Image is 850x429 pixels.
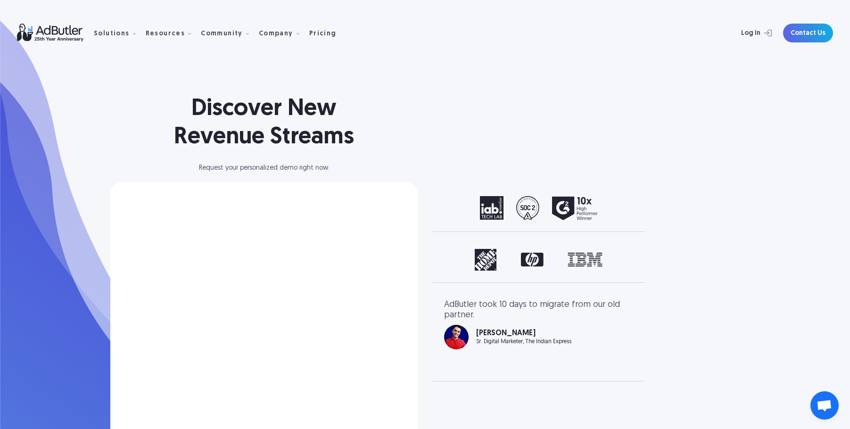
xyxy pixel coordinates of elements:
a: Log In [716,24,777,42]
div: Company [259,18,307,48]
a: Pricing [309,29,344,37]
div: next slide [596,196,634,220]
div: Community [201,18,257,48]
div: Company [259,31,293,37]
div: 1 of 3 [444,300,634,349]
div: Request your personalized demo right now. [110,165,418,172]
div: Pricing [309,31,337,37]
div: next slide [596,249,634,271]
div: Open chat [810,391,839,420]
div: [PERSON_NAME] [476,330,571,337]
div: Resources [146,31,185,37]
div: carousel [444,196,634,220]
a: Contact Us [783,24,833,42]
div: 1 of 2 [444,196,634,220]
h1: Discover New Revenue Streams [110,95,418,152]
div: next slide [596,300,634,370]
div: Resources [146,18,199,48]
div: Solutions [94,31,130,37]
div: carousel [444,249,634,271]
div: Sr. Digital Marketer, The Indian Express [476,339,571,345]
div: Solutions [94,18,144,48]
div: AdButler took 10 days to migrate from our old partner. [444,300,634,320]
div: carousel [444,300,634,370]
div: Community [201,31,243,37]
div: 1 of 3 [444,249,634,271]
